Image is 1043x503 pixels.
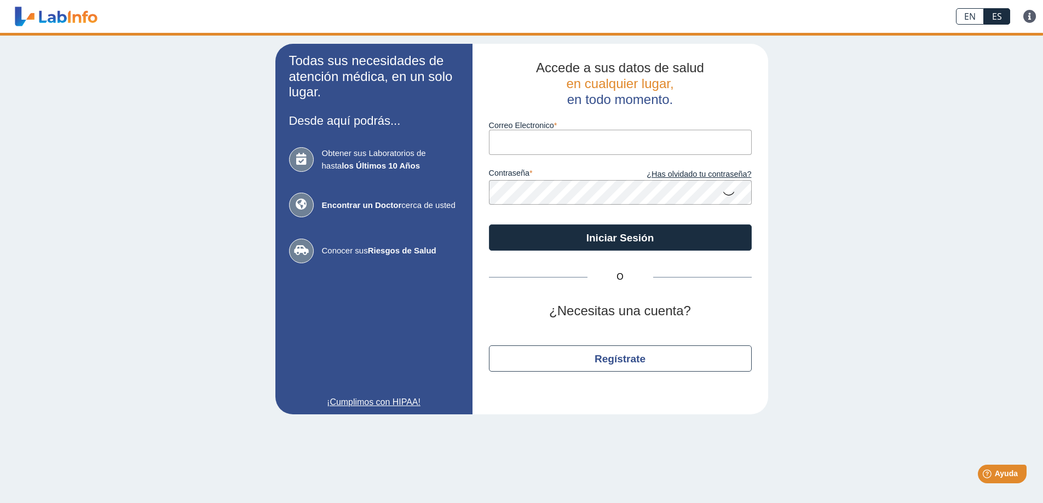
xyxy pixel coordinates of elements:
a: EN [956,8,984,25]
span: en todo momento. [567,92,673,107]
span: Conocer sus [322,245,459,257]
span: en cualquier lugar, [566,76,673,91]
a: ¿Has olvidado tu contraseña? [620,169,752,181]
h2: ¿Necesitas una cuenta? [489,303,752,319]
label: contraseña [489,169,620,181]
iframe: Help widget launcher [946,460,1031,491]
button: Regístrate [489,345,752,372]
label: Correo Electronico [489,121,752,130]
a: ¡Cumplimos con HIPAA! [289,396,459,409]
h2: Todas sus necesidades de atención médica, en un solo lugar. [289,53,459,100]
span: Obtener sus Laboratorios de hasta [322,147,459,172]
span: Accede a sus datos de salud [536,60,704,75]
a: ES [984,8,1010,25]
button: Iniciar Sesión [489,224,752,251]
h3: Desde aquí podrás... [289,114,459,128]
span: cerca de usted [322,199,459,212]
b: Riesgos de Salud [368,246,436,255]
span: O [587,270,653,284]
b: Encontrar un Doctor [322,200,402,210]
b: los Últimos 10 Años [342,161,420,170]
